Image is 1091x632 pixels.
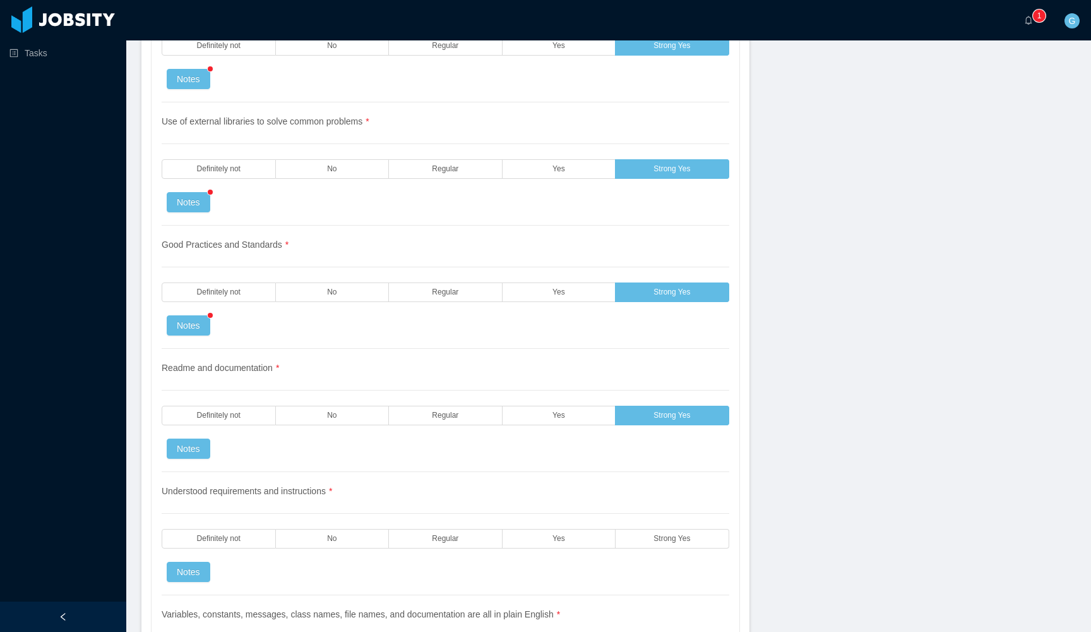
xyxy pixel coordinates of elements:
[1033,9,1046,22] sup: 1
[197,411,241,420] span: Definitely not
[162,116,369,126] span: Use of external libraries to solve common problems
[197,165,241,173] span: Definitely not
[432,411,458,420] span: Regular
[552,535,565,543] span: Yes
[162,486,332,496] span: Understood requirements and instructions
[653,288,690,296] span: Strong Yes
[1024,16,1033,25] i: icon: bell
[327,535,337,543] span: No
[197,288,241,296] span: Definitely not
[167,439,210,459] button: Notes
[167,69,210,89] button: Notes
[327,288,337,296] span: No
[552,288,565,296] span: Yes
[327,42,337,50] span: No
[432,535,458,543] span: Regular
[162,609,560,619] span: Variables, constants, messages, class names, file names, and documentation are all in plain English
[197,535,241,543] span: Definitely not
[432,42,458,50] span: Regular
[162,363,279,373] span: Readme and documentation
[167,562,210,582] button: Notes
[552,42,565,50] span: Yes
[432,288,458,296] span: Regular
[653,165,690,173] span: Strong Yes
[167,192,210,212] button: Notes
[1069,13,1076,28] span: G
[552,411,565,420] span: Yes
[167,315,210,336] button: Notes
[653,411,690,420] span: Strong Yes
[1037,9,1042,22] p: 1
[552,165,565,173] span: Yes
[327,411,337,420] span: No
[327,165,337,173] span: No
[653,535,690,543] span: Strong Yes
[162,240,289,250] span: Good Practices and Standards
[653,42,690,50] span: Strong Yes
[432,165,458,173] span: Regular
[197,42,241,50] span: Definitely not
[9,40,116,66] a: icon: profileTasks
